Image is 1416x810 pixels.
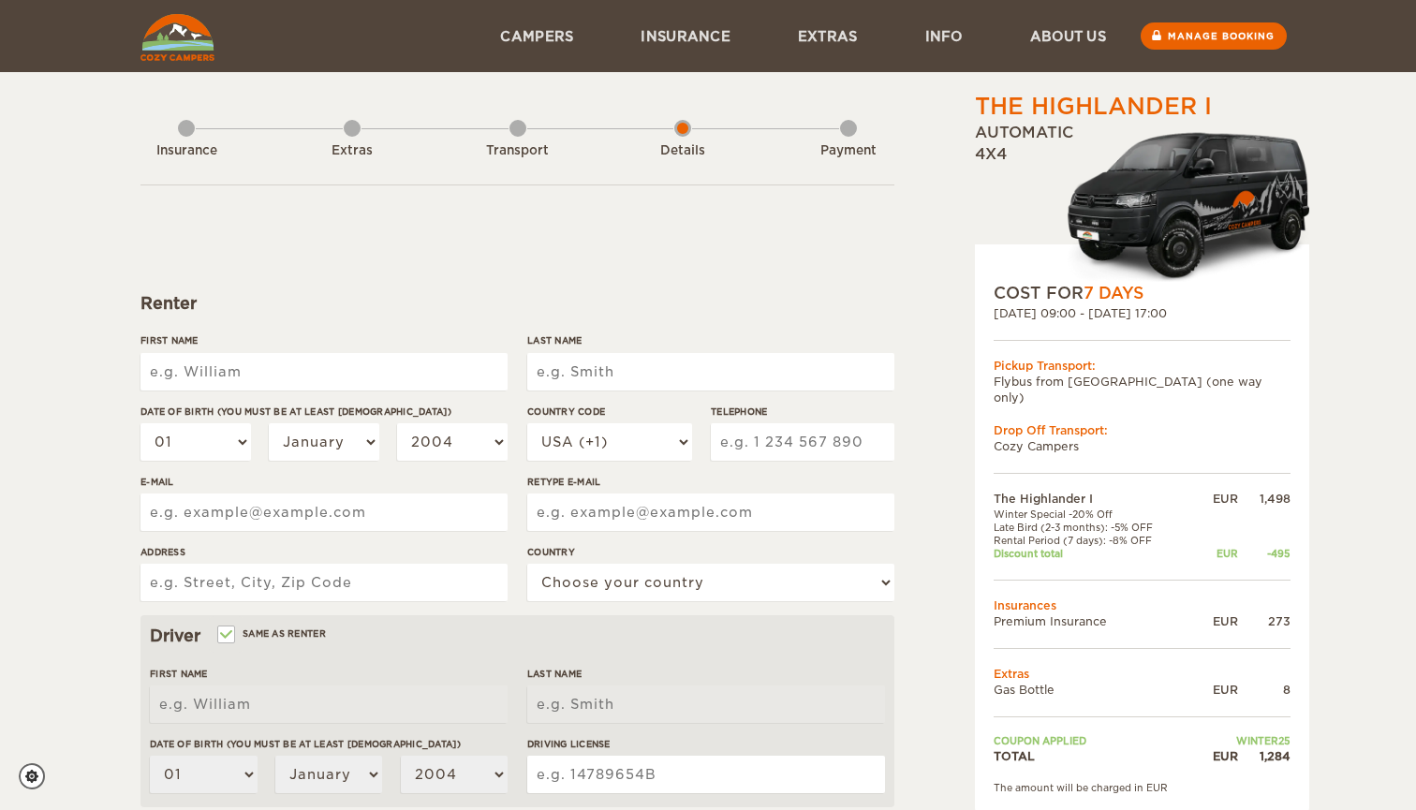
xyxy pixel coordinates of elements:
div: Automatic 4x4 [975,123,1309,282]
div: EUR [1193,748,1238,764]
label: Date of birth (You must be at least [DEMOGRAPHIC_DATA]) [150,737,508,751]
div: The Highlander I [975,91,1212,123]
div: Pickup Transport: [994,358,1291,374]
div: Transport [466,142,569,160]
input: e.g. Smith [527,353,894,390]
label: Driving License [527,737,885,751]
td: Coupon applied [994,734,1193,747]
td: Gas Bottle [994,682,1193,698]
input: e.g. Street, City, Zip Code [140,564,508,601]
label: Date of birth (You must be at least [DEMOGRAPHIC_DATA]) [140,405,508,419]
div: EUR [1193,491,1238,507]
td: Late Bird (2-3 months): -5% OFF [994,521,1193,534]
input: e.g. Smith [527,685,885,723]
label: First Name [140,333,508,347]
label: Last Name [527,667,885,681]
div: Driver [150,625,885,647]
td: Premium Insurance [994,613,1193,629]
td: Extras [994,666,1291,682]
div: -495 [1238,547,1291,560]
img: Cozy Campers [140,14,214,61]
label: Telephone [711,405,894,419]
td: Cozy Campers [994,438,1291,454]
td: Discount total [994,547,1193,560]
label: Same as renter [219,625,326,642]
input: e.g. example@example.com [527,493,894,531]
div: EUR [1193,613,1238,629]
div: Insurance [135,142,238,160]
span: 7 Days [1084,284,1143,302]
label: Country [527,545,894,559]
div: COST FOR [994,282,1291,304]
label: Retype E-mail [527,475,894,489]
div: EUR [1193,682,1238,698]
label: E-mail [140,475,508,489]
div: The amount will be charged in EUR [994,781,1291,794]
label: Country Code [527,405,692,419]
td: Rental Period (7 days): -8% OFF [994,534,1193,547]
td: Flybus from [GEOGRAPHIC_DATA] (one way only) [994,374,1291,405]
td: TOTAL [994,748,1193,764]
input: Same as renter [219,630,231,642]
input: e.g. 1 234 567 890 [711,423,894,461]
div: [DATE] 09:00 - [DATE] 17:00 [994,305,1291,321]
input: e.g. 14789654B [527,756,885,793]
div: Drop Off Transport: [994,422,1291,438]
td: Insurances [994,597,1291,613]
div: 1,498 [1238,491,1291,507]
input: e.g. example@example.com [140,493,508,531]
div: 8 [1238,682,1291,698]
div: 1,284 [1238,748,1291,764]
label: Last Name [527,333,894,347]
div: Details [631,142,734,160]
input: e.g. William [150,685,508,723]
td: The Highlander I [994,491,1193,507]
img: Cozy-3.png [1050,128,1309,282]
div: Payment [797,142,900,160]
td: Winter Special -20% Off [994,508,1193,521]
div: EUR [1193,547,1238,560]
a: Manage booking [1141,22,1287,50]
td: WINTER25 [1193,734,1291,747]
label: Address [140,545,508,559]
div: 273 [1238,613,1291,629]
a: Cookie settings [19,763,57,789]
div: Renter [140,292,894,315]
input: e.g. William [140,353,508,390]
div: Extras [301,142,404,160]
label: First Name [150,667,508,681]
